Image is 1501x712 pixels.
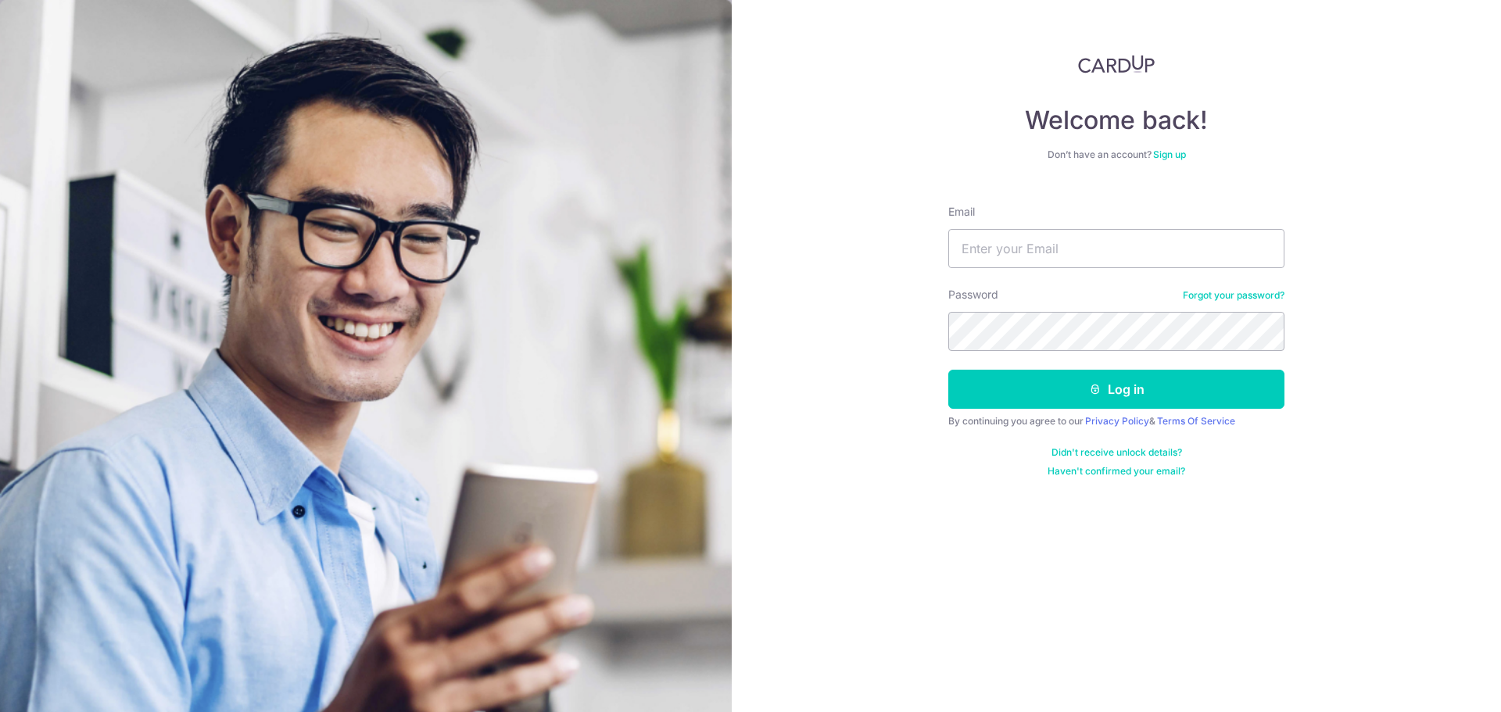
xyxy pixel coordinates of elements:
[1078,55,1155,73] img: CardUp Logo
[948,148,1284,161] div: Don’t have an account?
[1085,415,1149,427] a: Privacy Policy
[948,415,1284,428] div: By continuing you agree to our &
[948,204,975,220] label: Email
[1157,415,1235,427] a: Terms Of Service
[948,287,998,302] label: Password
[948,229,1284,268] input: Enter your Email
[1183,289,1284,302] a: Forgot your password?
[1048,465,1185,478] a: Haven't confirmed your email?
[1051,446,1182,459] a: Didn't receive unlock details?
[948,105,1284,136] h4: Welcome back!
[948,370,1284,409] button: Log in
[1153,148,1186,160] a: Sign up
